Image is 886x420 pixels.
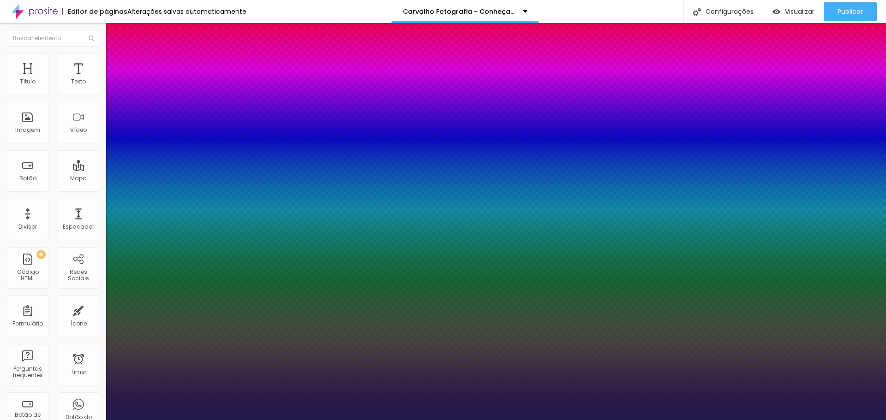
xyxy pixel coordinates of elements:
[838,8,863,15] span: Publicar
[71,369,86,375] div: Timer
[763,2,824,21] button: Visualizar
[71,320,87,327] div: Ícone
[20,78,36,85] div: Título
[7,30,99,47] input: Buscar elemento
[70,175,87,182] div: Mapa
[62,8,127,15] div: Editor de páginas
[693,8,701,16] img: Icone
[9,269,46,282] div: Código HTML
[403,8,516,15] p: Carvalho Fotografia - Conheça mais
[12,320,43,327] div: Formulário
[785,8,814,15] span: Visualizar
[772,8,780,16] img: view-1.svg
[71,78,86,85] div: Texto
[19,175,36,182] div: Botão
[127,8,246,15] div: Alterações salvas automaticamente
[824,2,877,21] button: Publicar
[63,224,94,230] div: Espaçador
[70,127,87,133] div: Vídeo
[9,366,46,379] div: Perguntas frequentes
[18,224,37,230] div: Divisor
[15,127,40,133] div: Imagem
[89,35,94,41] img: Icone
[60,269,96,282] div: Redes Sociais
